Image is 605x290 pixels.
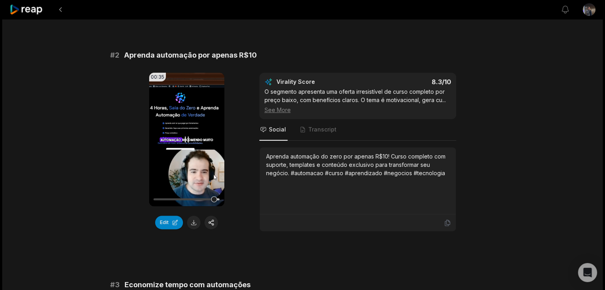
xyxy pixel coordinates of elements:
div: Aprenda automação do zero por apenas R$10! Curso completo com suporte, templates e conteúdo exclu... [266,152,449,177]
div: Open Intercom Messenger [578,263,597,282]
span: Aprenda automação por apenas R$10 [124,50,257,61]
div: O segmento apresenta uma oferta irresistível de curso completo por preço baixo, com benefícios cl... [265,87,451,114]
nav: Tabs [259,119,456,141]
span: # 2 [110,50,119,61]
div: See More [265,106,451,114]
video: Your browser does not support mp4 format. [149,73,224,206]
button: Edit [155,216,183,229]
span: Transcript [308,126,337,133]
span: Social [269,126,286,133]
div: 8.3 /10 [366,78,451,86]
div: Virality Score [276,78,362,86]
